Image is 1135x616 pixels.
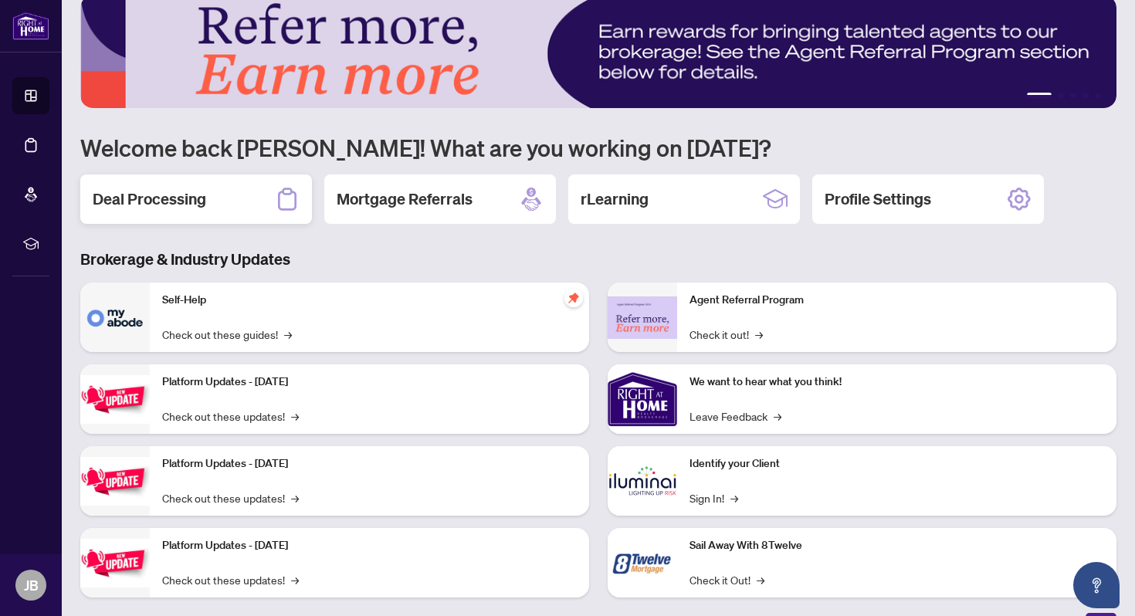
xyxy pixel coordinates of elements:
[284,326,292,343] span: →
[1095,93,1101,99] button: 5
[93,188,206,210] h2: Deal Processing
[162,571,299,588] a: Check out these updates!→
[689,408,781,425] a: Leave Feedback→
[337,188,473,210] h2: Mortgage Referrals
[689,292,1104,309] p: Agent Referral Program
[608,446,677,516] img: Identify your Client
[162,326,292,343] a: Check out these guides!→
[291,571,299,588] span: →
[80,539,150,587] img: Platform Updates - June 23, 2025
[564,289,583,307] span: pushpin
[162,489,299,506] a: Check out these updates!→
[80,457,150,506] img: Platform Updates - July 8, 2025
[608,528,677,597] img: Sail Away With 8Twelve
[581,188,649,210] h2: rLearning
[1073,562,1120,608] button: Open asap
[162,455,577,472] p: Platform Updates - [DATE]
[1027,93,1052,99] button: 1
[162,374,577,391] p: Platform Updates - [DATE]
[291,408,299,425] span: →
[1070,93,1076,99] button: 3
[291,489,299,506] span: →
[730,489,738,506] span: →
[12,12,49,40] img: logo
[608,364,677,434] img: We want to hear what you think!
[1058,93,1064,99] button: 2
[80,133,1116,162] h1: Welcome back [PERSON_NAME]! What are you working on [DATE]?
[1082,93,1089,99] button: 4
[80,249,1116,270] h3: Brokerage & Industry Updates
[689,374,1104,391] p: We want to hear what you think!
[689,571,764,588] a: Check it Out!→
[689,537,1104,554] p: Sail Away With 8Twelve
[689,326,763,343] a: Check it out!→
[825,188,931,210] h2: Profile Settings
[689,455,1104,472] p: Identify your Client
[689,489,738,506] a: Sign In!→
[80,283,150,352] img: Self-Help
[162,292,577,309] p: Self-Help
[80,375,150,424] img: Platform Updates - July 21, 2025
[162,408,299,425] a: Check out these updates!→
[162,537,577,554] p: Platform Updates - [DATE]
[755,326,763,343] span: →
[757,571,764,588] span: →
[24,574,39,596] span: JB
[774,408,781,425] span: →
[608,296,677,339] img: Agent Referral Program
